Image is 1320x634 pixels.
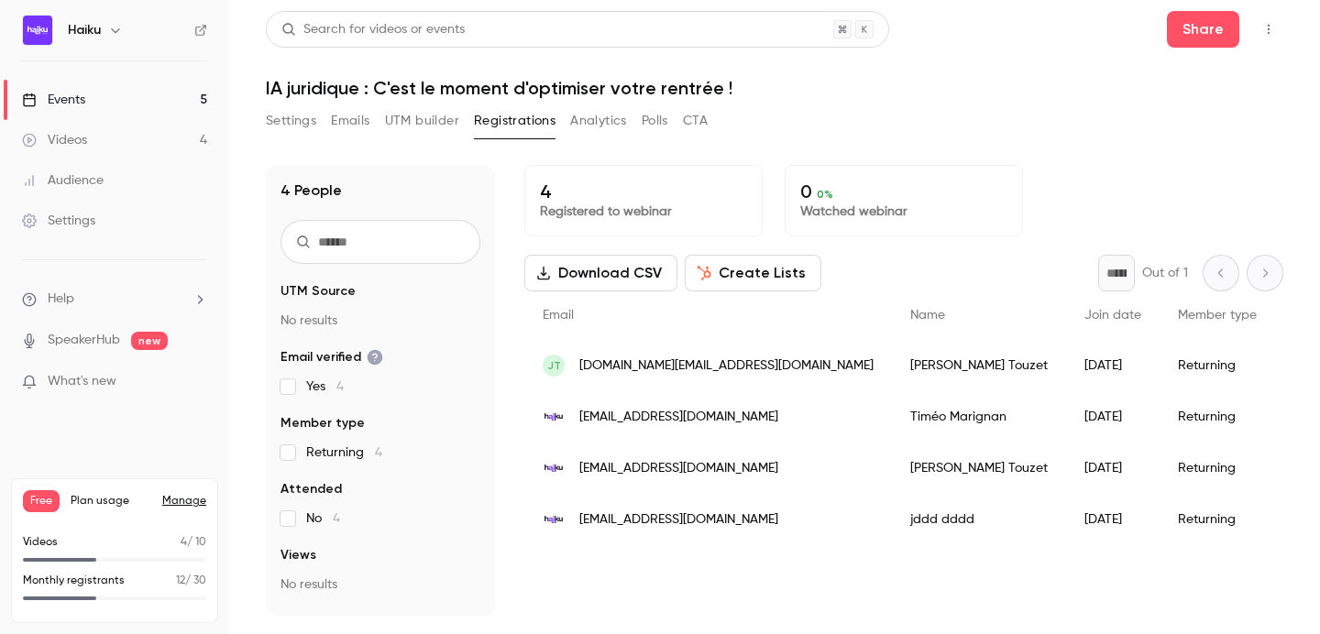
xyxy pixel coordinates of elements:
[48,372,116,391] span: What's new
[280,575,480,594] p: No results
[375,446,382,459] span: 4
[817,188,833,201] span: 0 %
[181,534,206,551] p: / 10
[281,20,465,39] div: Search for videos or events
[642,106,668,136] button: Polls
[892,391,1066,443] div: Timéo Marignan
[910,309,945,322] span: Name
[280,312,480,330] p: No results
[1066,340,1160,391] div: [DATE]
[1066,494,1160,545] div: [DATE]
[22,131,87,149] div: Videos
[306,377,344,396] span: Yes
[280,414,365,432] span: Member type
[540,202,747,221] p: Registered to webinar
[685,255,821,291] button: Create Lists
[336,380,344,393] span: 4
[22,212,95,230] div: Settings
[892,443,1066,494] div: [PERSON_NAME] Touzet
[683,106,708,136] button: CTA
[185,374,207,390] iframe: Noticeable Trigger
[892,340,1066,391] div: [PERSON_NAME] Touzet
[266,106,316,136] button: Settings
[1160,340,1275,391] div: Returning
[266,77,1283,99] h1: IA juridique : C'est le moment d'optimiser votre rentrée !
[68,21,101,39] h6: Haiku
[306,509,340,528] span: No
[892,494,1066,545] div: jddd dddd
[385,106,459,136] button: UTM builder
[306,443,382,462] span: Returning
[181,537,187,548] span: 4
[280,180,342,202] h1: 4 People
[48,290,74,309] span: Help
[48,331,120,350] a: SpeakerHub
[579,459,778,478] span: [EMAIL_ADDRESS][DOMAIN_NAME]
[540,180,747,202] p: 4
[524,255,677,291] button: Download CSV
[543,406,565,428] img: haiku.fr
[333,512,340,525] span: 4
[71,494,151,508] span: Plan usage
[543,508,565,530] img: aiclerk.fr
[1084,309,1141,322] span: Join date
[1160,494,1275,545] div: Returning
[280,480,342,498] span: Attended
[162,494,206,508] a: Manage
[23,573,125,589] p: Monthly registrants
[280,348,383,366] span: Email verified
[23,490,60,512] span: Free
[280,282,356,301] span: UTM Source
[22,290,207,309] li: help-dropdown-opener
[1160,443,1275,494] div: Returning
[1178,309,1257,322] span: Member type
[579,356,874,376] span: [DOMAIN_NAME][EMAIL_ADDRESS][DOMAIN_NAME]
[579,510,778,530] span: [EMAIL_ADDRESS][DOMAIN_NAME]
[23,16,52,45] img: Haiku
[1066,391,1160,443] div: [DATE]
[1167,11,1239,48] button: Share
[800,202,1007,221] p: Watched webinar
[280,612,332,630] span: Referrer
[570,106,627,136] button: Analytics
[22,171,104,190] div: Audience
[131,332,168,350] span: new
[1160,391,1275,443] div: Returning
[331,106,369,136] button: Emails
[280,546,316,564] span: Views
[543,457,565,479] img: haiku.fr
[23,534,58,551] p: Videos
[176,573,206,589] p: / 30
[1142,264,1188,282] p: Out of 1
[176,575,185,586] span: 12
[543,309,574,322] span: Email
[22,91,85,109] div: Events
[474,106,555,136] button: Registrations
[1066,443,1160,494] div: [DATE]
[547,357,561,374] span: JT
[579,408,778,427] span: [EMAIL_ADDRESS][DOMAIN_NAME]
[800,180,1007,202] p: 0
